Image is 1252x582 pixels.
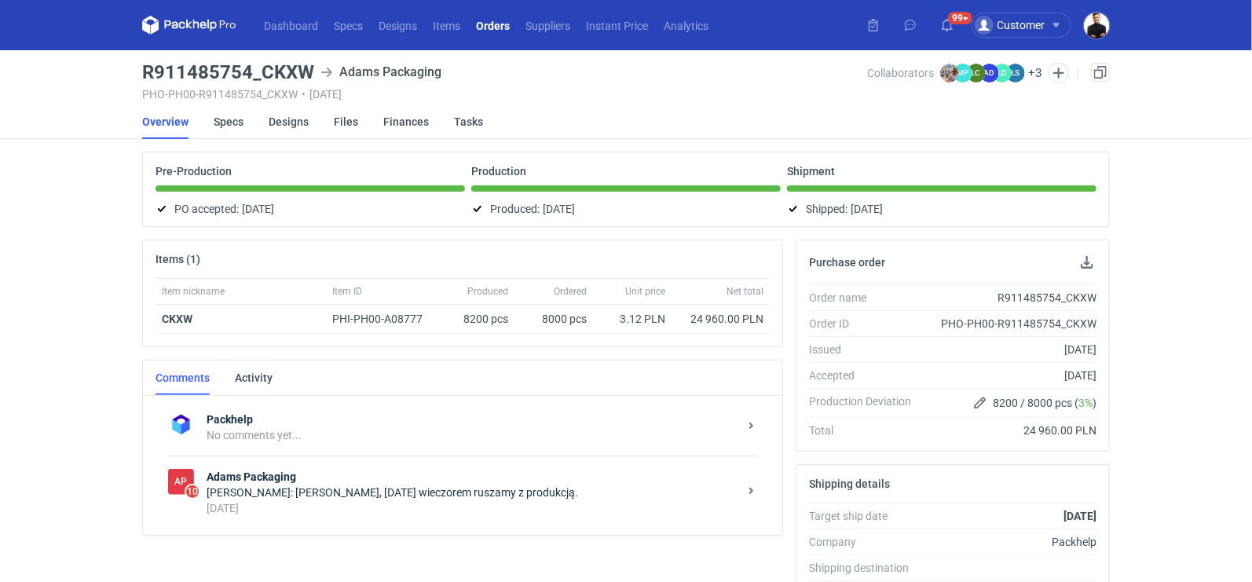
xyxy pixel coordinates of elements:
[993,64,1012,82] figcaption: ŁD
[454,104,483,139] a: Tasks
[156,361,210,395] a: Comments
[168,469,194,495] div: Adams Packaging
[207,412,738,427] strong: Packhelp
[867,67,934,79] span: Collaborators
[543,199,575,218] span: [DATE]
[975,16,1045,35] div: Customer
[1006,64,1025,82] figcaption: ŁS
[214,104,243,139] a: Specs
[162,313,192,325] a: CKXW
[809,534,924,550] div: Company
[1049,63,1069,83] button: Edit collaborators
[156,165,232,178] p: Pre-Production
[514,305,593,334] div: 8000 pcs
[207,427,738,443] div: No comments yet...
[954,64,972,82] figcaption: MP
[444,305,514,334] div: 8200 pcs
[1063,510,1096,522] strong: [DATE]
[1078,397,1093,409] span: 3%
[326,16,371,35] a: Specs
[332,285,362,298] span: Item ID
[787,165,835,178] p: Shipment
[924,342,1096,357] div: [DATE]
[625,285,665,298] span: Unit price
[980,64,999,82] figcaption: AD
[656,16,716,35] a: Analytics
[334,104,358,139] a: Files
[269,104,309,139] a: Designs
[967,64,986,82] figcaption: ŁC
[924,290,1096,306] div: R911485754_CKXW
[156,253,200,265] h2: Items (1)
[332,311,437,327] div: PHI-PH00-A08777
[809,290,924,306] div: Order name
[207,500,738,516] div: [DATE]
[787,199,1096,218] div: Shipped:
[971,393,990,412] button: Edit production Deviation
[320,63,441,82] div: Adams Packaging
[471,199,781,218] div: Produced:
[809,423,924,438] div: Total
[242,199,274,218] span: [DATE]
[1091,63,1110,82] a: Duplicate
[809,316,924,331] div: Order ID
[235,361,273,395] a: Activity
[425,16,468,35] a: Items
[809,368,924,383] div: Accepted
[142,16,236,35] svg: Packhelp Pro
[972,13,1084,38] button: Customer
[924,534,1096,550] div: Packhelp
[809,508,924,524] div: Target ship date
[207,485,738,500] div: [PERSON_NAME]: [PERSON_NAME], [DATE] wieczorem ruszamy z produkcją.
[809,478,890,490] h2: Shipping details
[924,316,1096,331] div: PHO-PH00-R911485754_CKXW
[186,485,199,498] span: 10
[207,469,738,485] strong: Adams Packaging
[809,560,924,576] div: Shipping destination
[599,311,665,327] div: 3.12 PLN
[471,165,526,178] p: Production
[554,285,587,298] span: Ordered
[256,16,326,35] a: Dashboard
[1078,253,1096,272] button: Download PO
[302,88,306,101] span: •
[162,285,225,298] span: Item nickname
[1028,66,1042,80] button: +3
[156,199,465,218] div: PO accepted:
[371,16,425,35] a: Designs
[578,16,656,35] a: Instant Price
[993,395,1096,411] span: 8200 / 8000 pcs ( )
[142,88,867,101] div: PHO-PH00-R911485754_CKXW [DATE]
[809,393,924,412] div: Production Deviation
[518,16,578,35] a: Suppliers
[168,469,194,495] figcaption: AP
[727,285,763,298] span: Net total
[924,368,1096,383] div: [DATE]
[142,104,189,139] a: Overview
[468,16,518,35] a: Orders
[924,423,1096,438] div: 24 960.00 PLN
[1084,13,1110,38] img: Tomasz Kubiak
[168,412,194,437] img: Packhelp
[935,13,960,38] button: 99+
[383,104,429,139] a: Finances
[940,64,959,82] img: Michał Palasek
[809,256,885,269] h2: Purchase order
[809,342,924,357] div: Issued
[678,311,763,327] div: 24 960.00 PLN
[467,285,508,298] span: Produced
[142,63,314,82] h3: R911485754_CKXW
[851,199,883,218] span: [DATE]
